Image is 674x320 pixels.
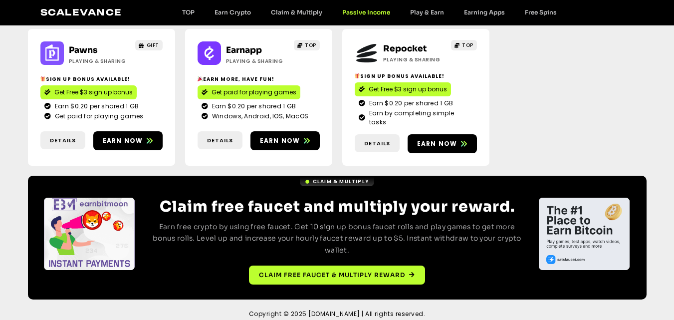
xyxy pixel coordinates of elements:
[462,41,473,49] span: TOP
[305,41,316,49] span: TOP
[210,102,296,111] span: Earn $0.20 per shared 1 GB
[400,8,454,16] a: Play & Earn
[226,57,288,65] h2: Playing & Sharing
[103,136,143,145] span: Earn now
[69,57,131,65] h2: Playing & Sharing
[52,112,144,121] span: Get paid for playing games
[355,82,451,96] a: Get Free $3 sign up bonus
[40,7,122,17] a: Scalevance
[198,76,203,81] img: 🎉
[52,102,139,111] span: Earn $0.20 per shared 1 GB
[226,45,262,55] a: Earnapp
[44,198,135,270] div: 1 / 4
[172,8,205,16] a: TOP
[383,43,427,54] a: Repocket
[210,112,308,121] span: Windows, Android, IOS, MacOS
[539,198,630,270] div: Slides
[515,8,567,16] a: Free Spins
[50,136,76,145] span: Details
[54,88,133,97] span: Get Free $3 sign up bonus
[261,8,332,16] a: Claim & Multiply
[259,271,405,280] span: Claim free faucet & multiply reward
[172,8,567,16] nav: Menu
[294,40,320,50] a: TOP
[69,45,98,55] a: Pawns
[198,75,320,83] h2: Earn More, Have Fun!
[451,40,477,50] a: TOP
[367,99,453,108] span: Earn $0.20 per shared 1 GB
[539,198,630,270] div: 1 / 4
[212,88,296,97] span: Get paid for playing games
[355,134,400,153] a: Details
[364,139,390,148] span: Details
[207,136,233,145] span: Details
[454,8,515,16] a: Earning Apps
[93,131,163,150] a: Earn now
[152,198,523,216] h2: Claim free faucet and multiply your reward.
[355,73,360,78] img: 🎁
[44,198,135,270] div: Slides
[198,85,300,99] a: Get paid for playing games
[355,72,477,80] h2: Sign Up Bonus Available!
[25,310,649,319] h2: Copyright © 2025 [DOMAIN_NAME] | All rights reserved.
[135,40,163,50] a: GIFT
[260,136,300,145] span: Earn now
[205,8,261,16] a: Earn Crypto
[40,131,85,150] a: Details
[152,221,523,257] p: Earn free crypto by using free faucet. Get 10 sign up bonus faucet rolls and play games to get mo...
[300,177,374,186] a: Claim & Multiply
[369,85,447,94] span: Get Free $3 sign up bonus
[250,131,320,150] a: Earn now
[332,8,400,16] a: Passive Income
[147,41,159,49] span: GIFT
[249,266,425,285] a: Claim free faucet & multiply reward
[40,75,163,83] h2: Sign up bonus available!
[40,76,45,81] img: 🎁
[417,139,457,148] span: Earn now
[383,56,446,63] h2: Playing & Sharing
[198,131,242,150] a: Details
[408,134,477,153] a: Earn now
[367,109,473,127] span: Earn by completing simple tasks
[313,178,369,185] span: Claim & Multiply
[40,85,137,99] a: Get Free $3 sign up bonus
